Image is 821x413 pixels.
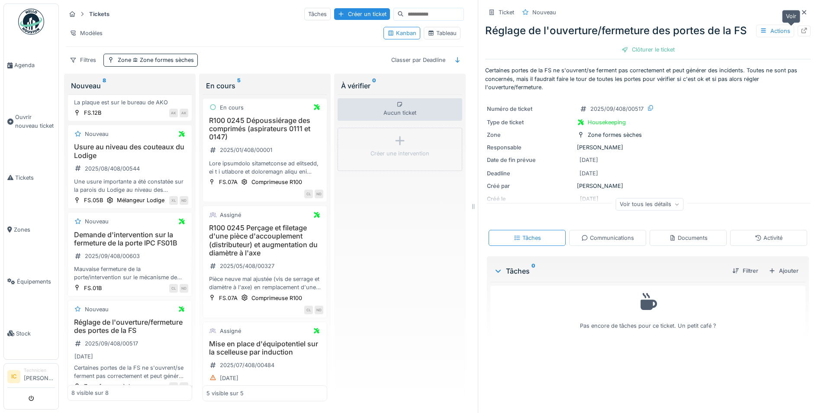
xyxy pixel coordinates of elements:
[220,146,272,154] div: 2025/01/408/00001
[86,10,113,18] strong: Tickets
[251,178,302,186] div: Comprimeuse R100
[7,370,20,383] li: IC
[24,367,55,374] div: Technicien
[71,81,189,91] div: Nouveau
[581,234,634,242] div: Communications
[117,196,164,204] div: Mélangeur Lodige
[487,169,573,177] div: Deadline
[334,8,390,20] div: Créer un ticket
[514,234,541,242] div: Tâches
[85,130,109,138] div: Nouveau
[206,159,323,176] div: Lore ipsumdolo sitametconse ad elitsedd, ei t i utlabore et doloremagn aliqu eni admi ven quisnos...
[85,252,140,260] div: 2025/09/408/00603
[169,196,178,205] div: XL
[15,113,55,129] span: Ouvrir nouveau ticket
[71,98,188,106] div: La plaque est sur le bureau de AKO
[387,54,449,66] div: Classer par Deadline
[487,182,573,190] div: Créé par
[304,306,313,314] div: CL
[84,109,101,117] div: FS.12B
[237,81,241,91] sup: 5
[84,382,138,390] div: Zone formes sèches
[66,54,100,66] div: Filtres
[499,8,514,16] div: Ticket
[85,305,109,313] div: Nouveau
[487,143,809,152] div: [PERSON_NAME]
[71,177,188,194] div: Une usure importante a été constatée sur la parois du Lodige au niveau des couteaux, test a réali...
[487,105,573,113] div: Numéro de ticket
[4,152,58,203] a: Tickets
[206,116,323,142] h3: R100 0245 Dépoussiérage des comprimés (aspirateurs 0111 et 0147)
[315,306,323,314] div: ND
[206,81,324,91] div: En cours
[4,203,58,255] a: Zones
[387,29,416,37] div: Kanban
[532,8,556,16] div: Nouveau
[169,109,178,117] div: AK
[169,382,178,391] div: [PERSON_NAME]
[372,81,376,91] sup: 0
[85,165,140,173] div: 2025/08/408/00544
[588,118,626,126] div: Housekeeping
[782,10,800,23] div: Voir
[580,156,598,164] div: [DATE]
[220,262,274,270] div: 2025/05/408/00327
[71,143,188,159] h3: Usure au niveau des couteaux du Lodige
[220,374,238,382] div: [DATE]
[765,265,802,277] div: Ajouter
[588,131,642,139] div: Zone formes sèches
[618,44,678,55] div: Clôturer le ticket
[494,266,725,276] div: Tâches
[341,81,459,91] div: À vérifier
[15,174,55,182] span: Tickets
[180,109,188,117] div: AK
[4,39,58,91] a: Agenda
[220,103,244,112] div: En cours
[14,226,55,234] span: Zones
[756,25,794,37] div: Actions
[485,23,811,39] div: Réglage de l'ouverture/fermeture des portes de la FS
[496,290,800,330] div: Pas encore de tâches pour ce ticket. Un petit café ?
[487,156,573,164] div: Date de fin prévue
[18,9,44,35] img: Badge_color-CXgf-gQk.svg
[169,284,178,293] div: CL
[206,389,244,397] div: 5 visible sur 5
[84,196,103,204] div: FS.05B
[180,382,188,391] div: [PERSON_NAME]
[71,231,188,247] h3: Demande d'intervention sur la fermeture de la porte IPC FS01B
[428,29,457,37] div: Tableau
[729,265,762,277] div: Filtrer
[85,339,138,348] div: 2025/09/408/00517
[487,131,573,139] div: Zone
[4,255,58,307] a: Équipements
[7,367,55,388] a: IC Technicien[PERSON_NAME]
[180,196,188,205] div: ND
[220,211,241,219] div: Assigné
[315,190,323,198] div: ND
[17,277,55,286] span: Équipements
[616,198,684,210] div: Voir tous les détails
[251,294,302,302] div: Comprimeuse R100
[84,284,102,292] div: FS.01B
[14,61,55,69] span: Agenda
[118,56,194,64] div: Zone
[4,91,58,152] a: Ouvrir nouveau ticket
[71,389,109,397] div: 8 visible sur 8
[4,307,58,359] a: Stock
[220,327,241,335] div: Assigné
[180,284,188,293] div: ND
[16,329,55,338] span: Stock
[485,66,811,91] p: Certaines portes de la FS ne s'ouvrent/se ferment pas correctement et peut générer des incidents....
[669,234,708,242] div: Documents
[71,318,188,335] h3: Réglage de l'ouverture/fermeture des portes de la FS
[755,234,782,242] div: Activité
[487,143,573,152] div: Responsable
[85,217,109,226] div: Nouveau
[71,265,188,281] div: Mauvaise fermeture de la porte/intervention sur le mécanisme de fermeture dans le caisson
[531,266,535,276] sup: 0
[220,361,274,369] div: 2025/07/408/00484
[370,149,429,158] div: Créer une intervention
[304,190,313,198] div: CL
[131,57,194,63] span: Zone formes sèches
[71,364,188,380] div: Certaines portes de la FS ne s'ouvrent/se ferment pas correctement et peut générer des incidents....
